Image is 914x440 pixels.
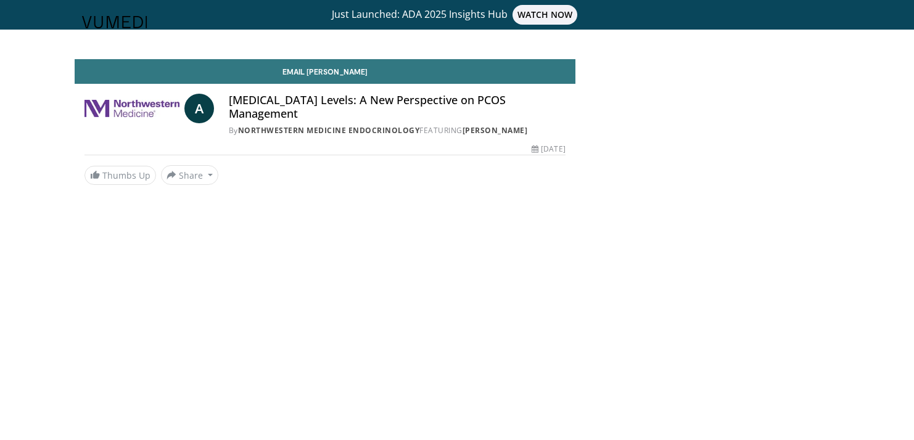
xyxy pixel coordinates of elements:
a: Northwestern Medicine Endocrinology [238,125,420,136]
img: VuMedi Logo [82,16,147,28]
div: [DATE] [532,144,565,155]
button: Share [161,165,218,185]
a: Email [PERSON_NAME] [75,59,575,84]
h4: [MEDICAL_DATA] Levels: A New Perspective on PCOS Management [229,94,566,120]
a: [PERSON_NAME] [463,125,528,136]
a: A [184,94,214,123]
img: Northwestern Medicine Endocrinology [84,94,179,123]
a: Thumbs Up [84,166,156,185]
div: By FEATURING [229,125,566,136]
